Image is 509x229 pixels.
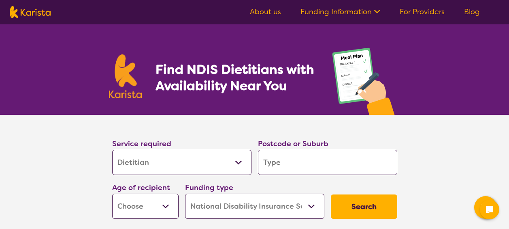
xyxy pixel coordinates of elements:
label: Postcode or Suburb [258,139,328,149]
button: Search [331,194,397,219]
input: Type [258,150,397,175]
img: dietitian [330,44,400,115]
a: Funding Information [300,7,380,17]
h1: Find NDIS Dietitians with Availability Near You [155,61,315,94]
a: About us [250,7,281,17]
label: Service required [112,139,171,149]
label: Age of recipient [112,183,170,192]
button: Channel Menu [474,196,497,219]
img: Karista logo [109,54,142,98]
a: Blog [464,7,480,17]
img: Karista logo [10,6,51,18]
label: Funding type [185,183,233,192]
a: For Providers [400,7,445,17]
